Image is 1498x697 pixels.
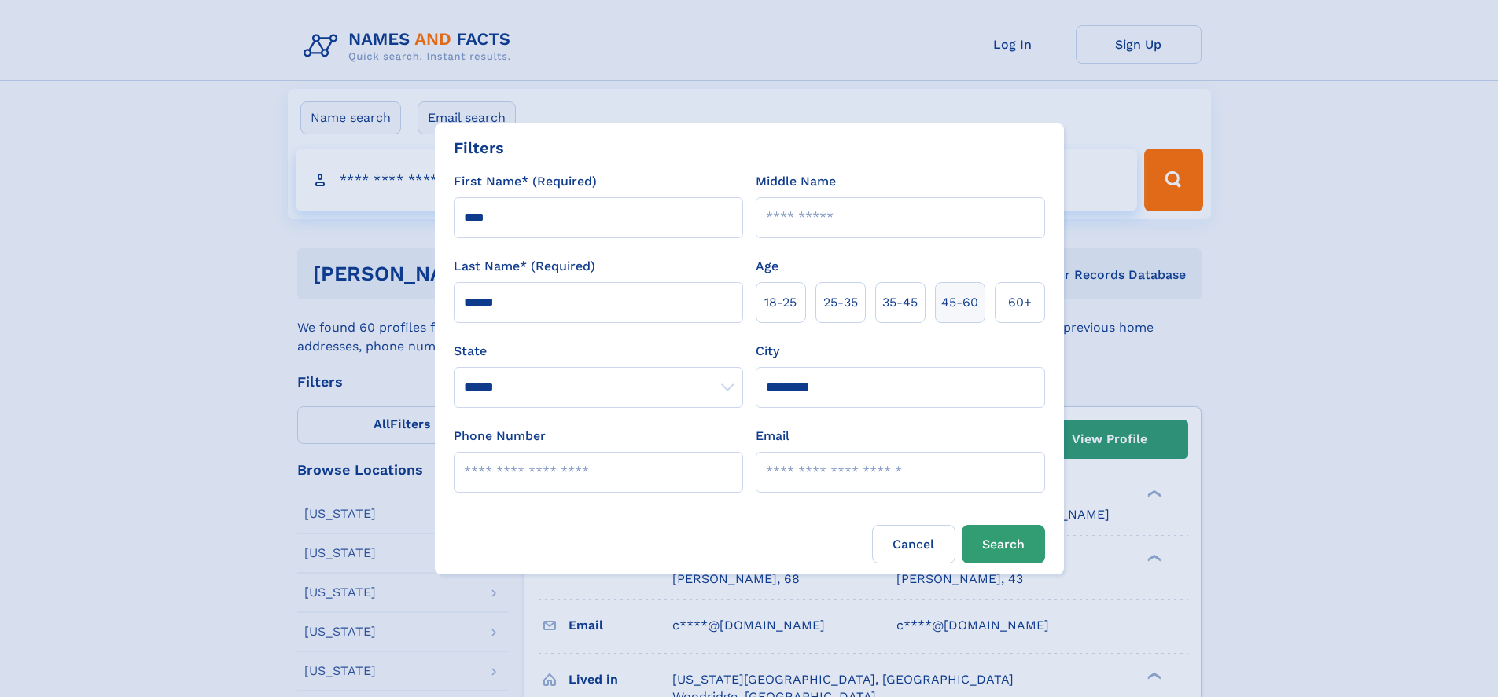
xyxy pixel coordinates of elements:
[756,427,789,446] label: Email
[962,525,1045,563] button: Search
[764,293,797,312] span: 18‑25
[756,257,778,276] label: Age
[454,427,546,446] label: Phone Number
[823,293,858,312] span: 25‑35
[872,525,955,563] label: Cancel
[1008,293,1032,312] span: 60+
[756,342,779,361] label: City
[454,136,504,160] div: Filters
[941,293,978,312] span: 45‑60
[882,293,918,312] span: 35‑45
[756,172,836,191] label: Middle Name
[454,257,595,276] label: Last Name* (Required)
[454,342,743,361] label: State
[454,172,597,191] label: First Name* (Required)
